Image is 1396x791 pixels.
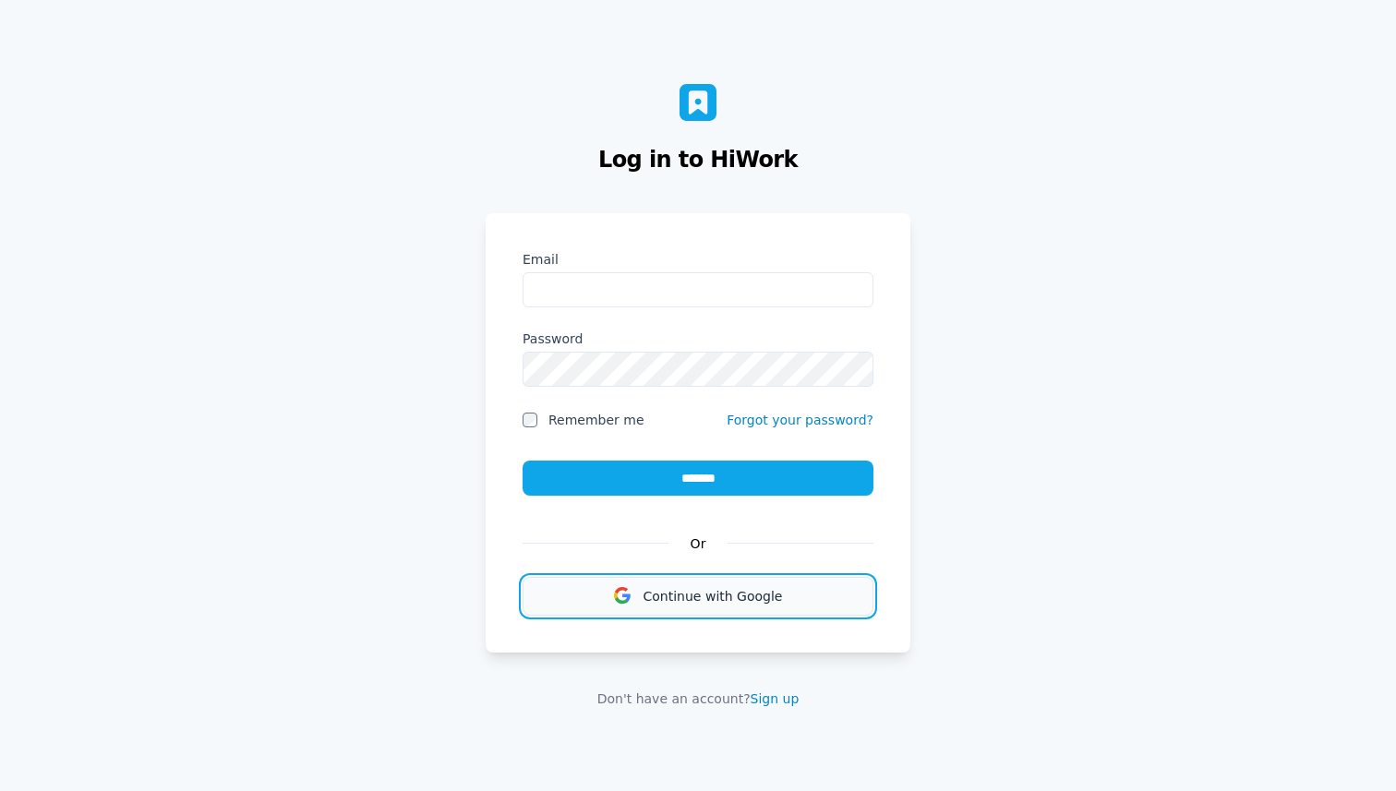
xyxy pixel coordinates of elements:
label: Remember me [548,411,644,429]
label: Password [523,330,873,348]
button: Continue with Google [523,577,873,616]
span: Continue with Google [644,589,783,604]
span: Or [668,533,728,555]
label: Email [523,250,873,269]
a: Forgot your password? [727,413,873,427]
h2: Log in to HiWork [491,143,905,176]
a: Sign up [751,691,800,706]
p: Don't have an account? [486,689,910,708]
